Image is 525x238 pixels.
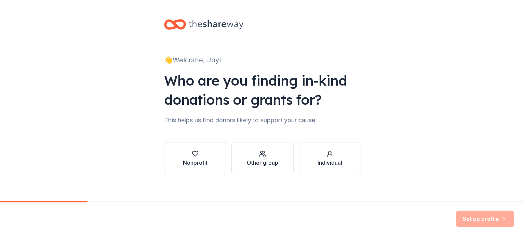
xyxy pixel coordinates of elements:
[164,54,361,65] div: 👋 Welcome, Joy!
[164,115,361,126] div: This helps us find donors likely to support your cause.
[183,159,207,167] div: Nonprofit
[164,142,226,175] button: Nonprofit
[299,142,361,175] button: Individual
[164,71,361,109] div: Who are you finding in-kind donations or grants for?
[318,159,342,167] div: Individual
[231,142,293,175] button: Other group
[247,159,278,167] div: Other group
